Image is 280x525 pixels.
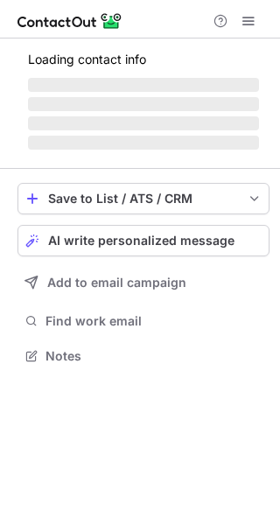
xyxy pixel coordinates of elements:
span: ‌ [28,97,259,111]
span: Add to email campaign [47,276,186,290]
img: ContactOut v5.3.10 [17,10,122,31]
button: save-profile-one-click [17,183,269,214]
span: AI write personalized message [48,234,234,248]
button: Notes [17,344,269,368]
p: Loading contact info [28,52,259,66]
button: AI write personalized message [17,225,269,256]
span: Notes [45,348,262,364]
span: ‌ [28,116,259,130]
button: Add to email campaign [17,267,269,298]
button: Find work email [17,309,269,333]
span: ‌ [28,136,259,150]
span: Find work email [45,313,262,329]
div: Save to List / ATS / CRM [48,192,239,206]
span: ‌ [28,78,259,92]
